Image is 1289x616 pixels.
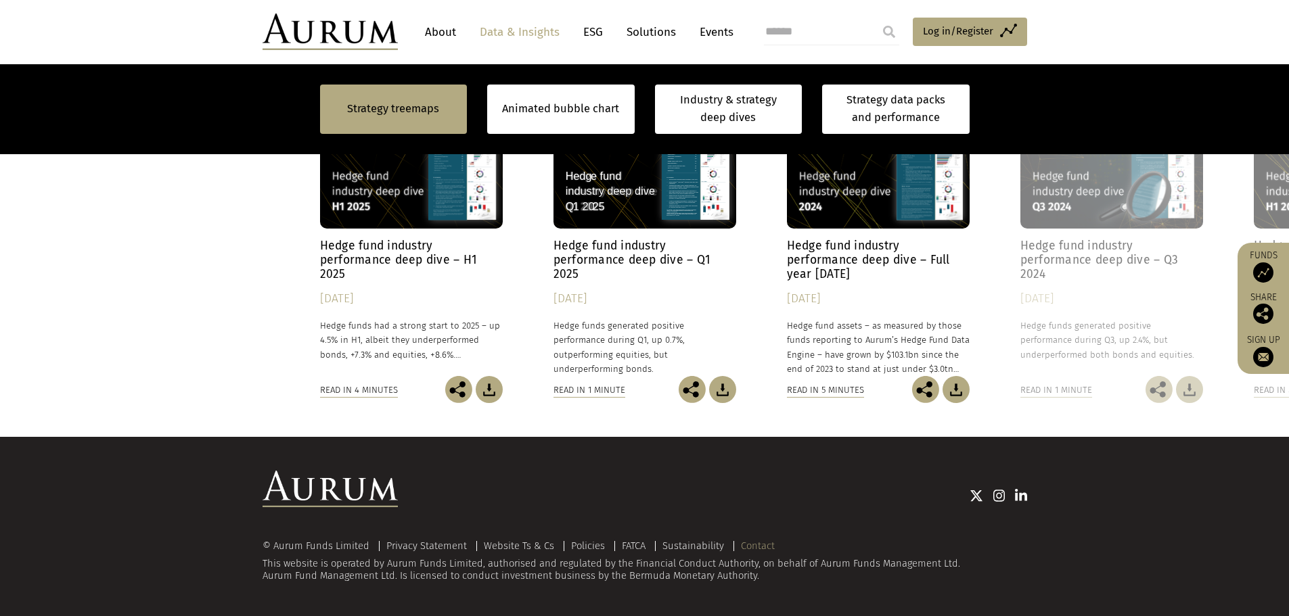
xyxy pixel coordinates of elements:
[993,489,1005,502] img: Instagram icon
[923,23,993,39] span: Log in/Register
[1015,489,1027,502] img: Linkedin icon
[970,489,983,502] img: Twitter icon
[620,20,683,45] a: Solutions
[263,541,376,551] div: © Aurum Funds Limited
[1020,239,1203,281] h4: Hedge fund industry performance deep dive – Q3 2024
[787,239,970,281] h4: Hedge fund industry performance deep dive – Full year [DATE]
[476,376,503,403] img: Download Article
[553,239,736,281] h4: Hedge fund industry performance deep dive – Q1 2025
[320,114,503,376] a: Hedge Fund Data Hedge fund industry performance deep dive – H1 2025 [DATE] Hedge funds had a stro...
[1253,304,1273,324] img: Share this post
[553,289,736,308] div: [DATE]
[320,383,398,398] div: Read in 4 minutes
[787,383,864,398] div: Read in 5 minutes
[553,383,625,398] div: Read in 1 minute
[571,540,605,552] a: Policies
[484,540,554,552] a: Website Ts & Cs
[320,289,503,308] div: [DATE]
[263,14,398,50] img: Aurum
[943,376,970,403] img: Download Article
[473,20,566,45] a: Data & Insights
[1020,383,1092,398] div: Read in 1 minute
[553,114,736,376] a: Hedge Fund Data Hedge fund industry performance deep dive – Q1 2025 [DATE] Hedge funds generated ...
[822,85,970,134] a: Strategy data packs and performance
[1020,318,1203,361] p: Hedge funds generated positive performance during Q3, up 2.4%, but underperformed both bonds and ...
[1244,250,1282,283] a: Funds
[320,318,503,361] p: Hedge funds had a strong start to 2025 – up 4.5% in H1, albeit they underperformed bonds, +7.3% a...
[1020,289,1203,308] div: [DATE]
[655,85,802,134] a: Industry & strategy deep dives
[912,376,939,403] img: Share this post
[876,18,903,45] input: Submit
[622,540,646,552] a: FATCA
[1244,334,1282,367] a: Sign up
[1253,262,1273,283] img: Access Funds
[347,100,439,118] a: Strategy treemaps
[709,376,736,403] img: Download Article
[553,318,736,376] p: Hedge funds generated positive performance during Q1, up 0.7%, outperforming equities, but underp...
[263,541,1027,582] div: This website is operated by Aurum Funds Limited, authorised and regulated by the Financial Conduc...
[787,114,970,376] a: Hedge Fund Data Hedge fund industry performance deep dive – Full year [DATE] [DATE] Hedge fund as...
[1176,376,1203,403] img: Download Article
[693,20,733,45] a: Events
[320,239,503,281] h4: Hedge fund industry performance deep dive – H1 2025
[502,100,619,118] a: Animated bubble chart
[1253,347,1273,367] img: Sign up to our newsletter
[913,18,1027,46] a: Log in/Register
[787,289,970,308] div: [DATE]
[1244,293,1282,324] div: Share
[445,376,472,403] img: Share this post
[741,540,775,552] a: Contact
[787,318,970,376] p: Hedge fund assets – as measured by those funds reporting to Aurum’s Hedge Fund Data Engine – have...
[418,20,463,45] a: About
[662,540,724,552] a: Sustainability
[386,540,467,552] a: Privacy Statement
[263,471,398,507] img: Aurum Logo
[679,376,706,403] img: Share this post
[1146,376,1173,403] img: Share this post
[576,20,610,45] a: ESG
